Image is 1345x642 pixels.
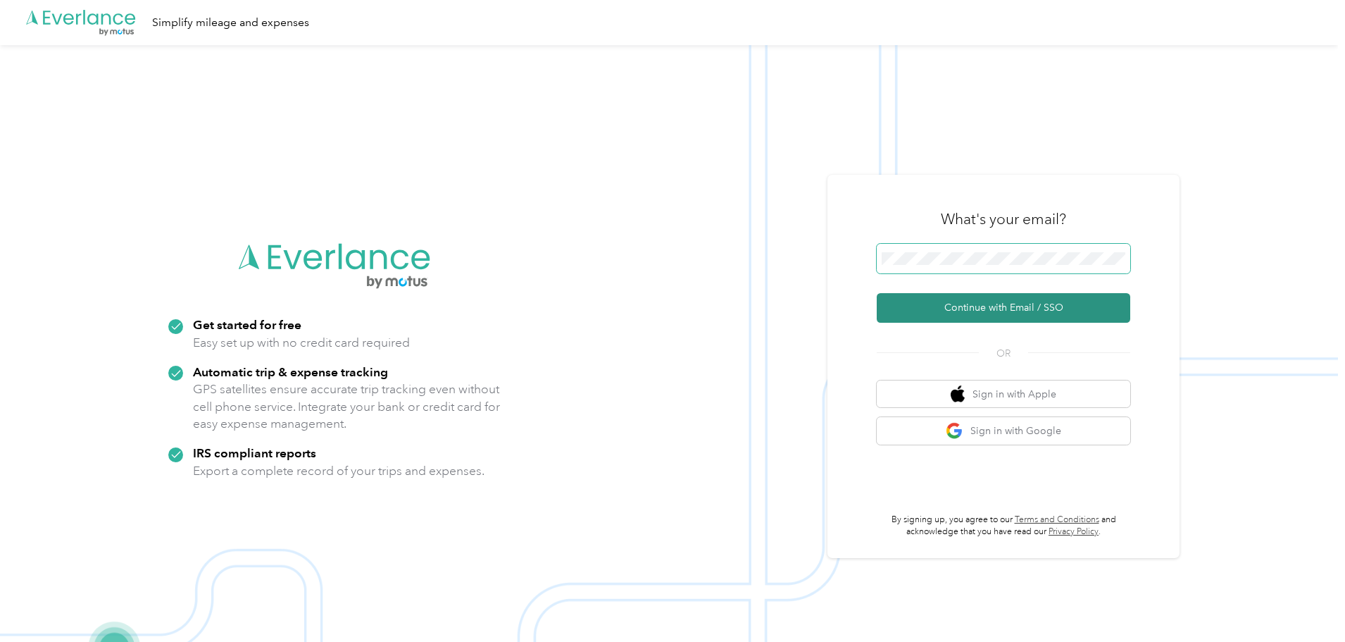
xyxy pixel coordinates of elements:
[941,209,1066,229] h3: What's your email?
[877,417,1130,445] button: google logoSign in with Google
[193,364,388,379] strong: Automatic trip & expense tracking
[152,14,309,32] div: Simplify mileage and expenses
[877,381,1130,408] button: apple logoSign in with Apple
[193,381,501,433] p: GPS satellites ensure accurate trip tracking even without cell phone service. Integrate your bank...
[951,385,965,403] img: apple logo
[1049,526,1099,537] a: Privacy Policy
[877,514,1130,538] p: By signing up, you agree to our and acknowledge that you have read our .
[877,293,1130,323] button: Continue with Email / SSO
[193,445,316,460] strong: IRS compliant reports
[193,462,484,480] p: Export a complete record of your trips and expenses.
[946,422,963,440] img: google logo
[1015,514,1099,525] a: Terms and Conditions
[979,346,1028,361] span: OR
[193,317,301,332] strong: Get started for free
[193,334,410,352] p: Easy set up with no credit card required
